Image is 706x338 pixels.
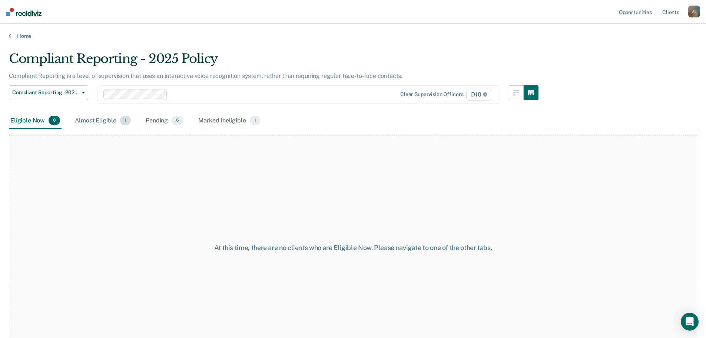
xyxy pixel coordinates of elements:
div: A J [688,6,700,17]
span: 1 [250,116,261,125]
img: Recidiviz [6,8,42,16]
button: Compliant Reporting - 2025 Policy [9,85,88,100]
button: AJ [688,6,700,17]
a: Home [9,33,697,39]
div: Pending6 [144,113,185,129]
span: 6 [172,116,183,125]
div: At this time, there are no clients who are Eligible Now. Please navigate to one of the other tabs. [181,244,525,252]
span: Compliant Reporting - 2025 Policy [12,89,79,96]
div: Almost Eligible1 [73,113,132,129]
p: Compliant Reporting is a level of supervision that uses an interactive voice recognition system, ... [9,72,402,79]
div: Compliant Reporting - 2025 Policy [9,51,538,72]
span: 0 [49,116,60,125]
div: Marked Ineligible1 [197,113,262,129]
span: 1 [120,116,131,125]
div: Clear supervision officers [400,91,463,98]
div: Eligible Now0 [9,113,62,129]
div: Open Intercom Messenger [681,313,699,331]
span: D10 [466,89,492,101]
